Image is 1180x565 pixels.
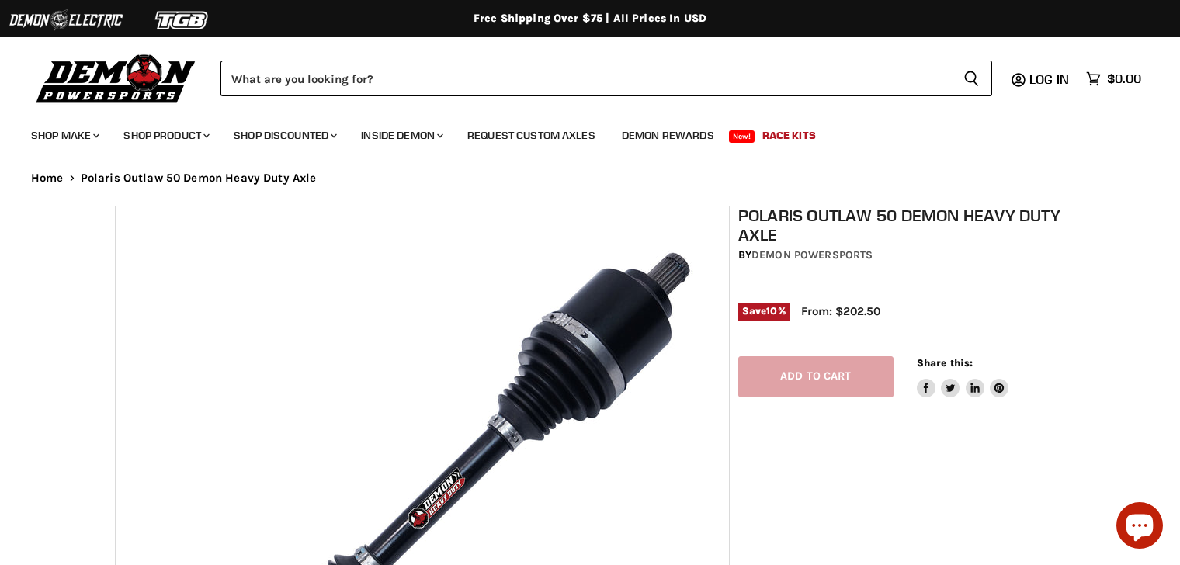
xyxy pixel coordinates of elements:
span: Share this: [917,357,973,369]
a: Request Custom Axles [456,120,607,151]
a: Race Kits [751,120,828,151]
span: Log in [1029,71,1069,87]
h1: Polaris Outlaw 50 Demon Heavy Duty Axle [738,206,1074,244]
inbox-online-store-chat: Shopify online store chat [1112,502,1168,553]
span: New! [729,130,755,143]
a: Home [31,172,64,185]
a: Shop Make [19,120,109,151]
span: Save % [738,303,790,320]
a: Shop Discounted [222,120,346,151]
aside: Share this: [917,356,1009,397]
ul: Main menu [19,113,1137,151]
a: $0.00 [1078,68,1149,90]
a: Log in [1022,72,1078,86]
a: Demon Powersports [751,248,873,262]
span: $0.00 [1107,71,1141,86]
span: From: $202.50 [801,304,880,318]
a: Shop Product [112,120,219,151]
a: Demon Rewards [610,120,726,151]
form: Product [220,61,992,96]
img: TGB Logo 2 [124,5,241,35]
button: Search [951,61,992,96]
img: Demon Powersports [31,50,201,106]
a: Inside Demon [349,120,453,151]
img: Demon Electric Logo 2 [8,5,124,35]
span: 10 [766,305,777,317]
span: Polaris Outlaw 50 Demon Heavy Duty Axle [81,172,317,185]
div: by [738,247,1074,264]
input: Search [220,61,951,96]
